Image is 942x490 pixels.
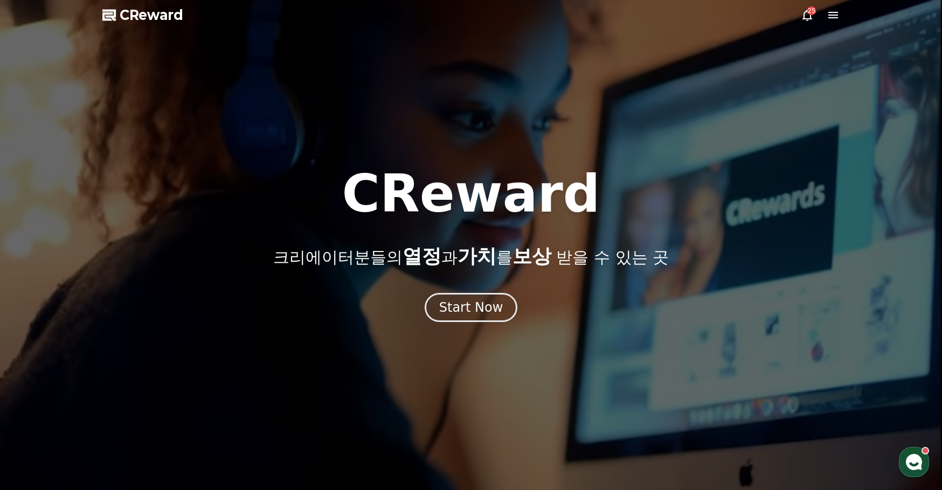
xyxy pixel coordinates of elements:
[273,246,669,267] p: 크리에이터분들의 과 를 받을 수 있는 곳
[139,341,207,368] a: 설정
[167,358,179,366] span: 설정
[512,245,551,267] span: 보상
[801,9,814,22] a: 25
[102,6,183,24] a: CReward
[3,341,71,368] a: 홈
[71,341,139,368] a: 대화
[807,6,816,15] div: 25
[342,168,600,220] h1: CReward
[403,245,441,267] span: 열정
[425,304,518,314] a: Start Now
[425,293,518,322] button: Start Now
[99,358,112,367] span: 대화
[458,245,496,267] span: 가치
[34,358,40,366] span: 홈
[120,6,183,24] span: CReward
[439,299,503,316] div: Start Now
